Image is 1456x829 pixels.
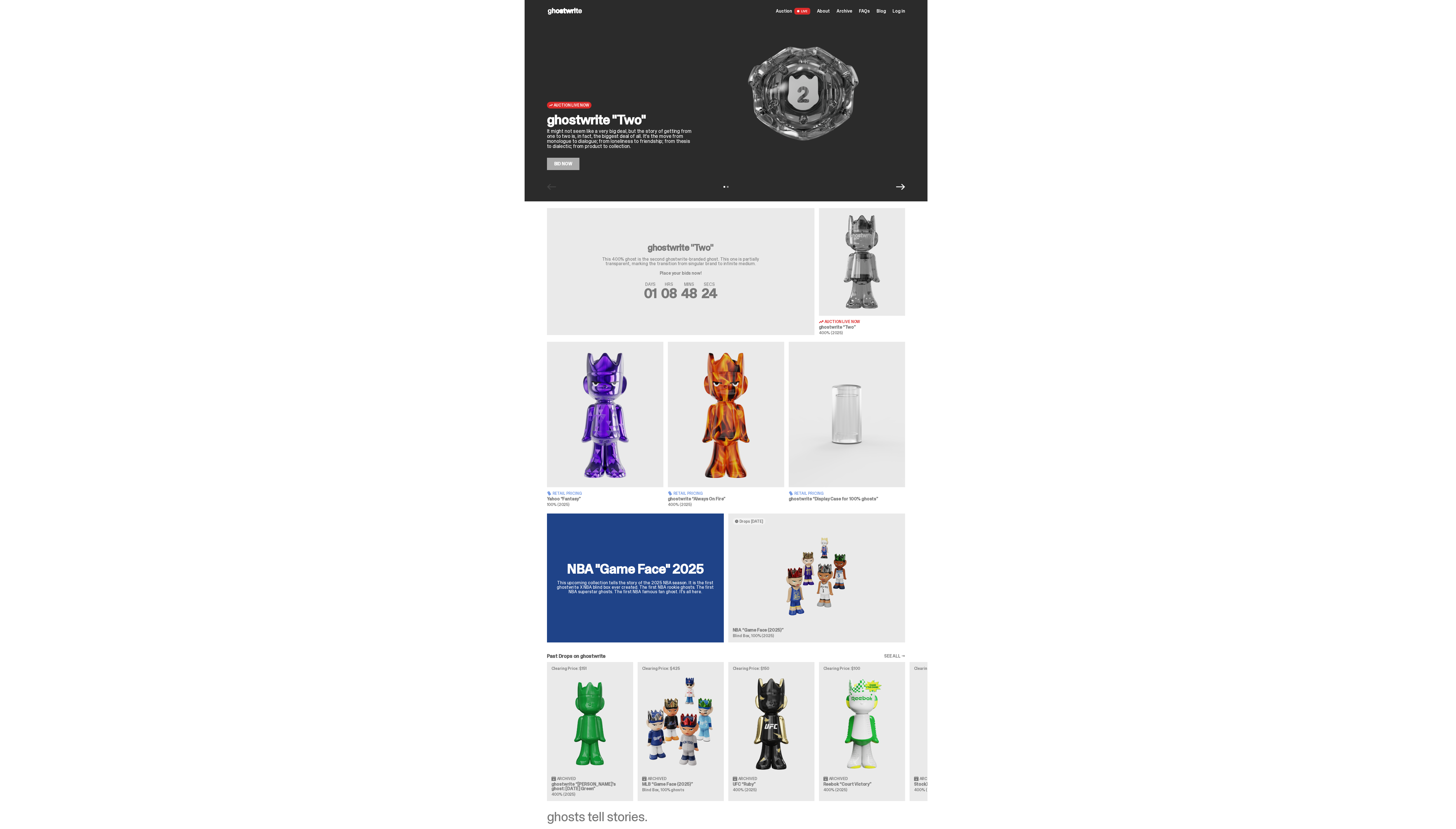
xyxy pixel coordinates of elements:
span: Auction Live Now [554,103,589,107]
p: Clearing Price: $100 [823,667,901,670]
p: Place your bids now! [591,271,770,275]
span: 400% (2025) [819,330,843,335]
p: Clearing Price: $151 [551,667,629,670]
h3: NBA “Game Face (2025)” [733,628,901,632]
div: ghosts tell stories. [547,810,905,823]
span: Retail Pricing [673,491,703,495]
p: Clearing Price: $150 [733,667,810,670]
span: DAYS [644,282,657,287]
a: Clearing Price: $250 Campless Archived [910,662,996,801]
img: Two [819,208,905,316]
h3: ghostwrite “Two” [819,325,905,329]
span: 48 [681,284,697,302]
span: 400% (2025) [551,792,575,797]
span: Archived [738,777,757,781]
h2: Past Drops on ghostwrite [547,654,606,659]
img: Campless [914,675,991,771]
p: It might not seem like a very big deal, but the story of getting from one to two is, in fact, the... [547,129,692,149]
span: 400% (2025) [733,787,757,792]
span: 400% (2025) [914,787,938,792]
span: 100% ghosts [661,787,684,792]
h3: ghostwrite “Always On Fire” [668,497,784,501]
img: ghostwrite "Two" [701,17,905,170]
a: Two Auction Live Now [819,208,905,335]
a: Fantasy Retail Pricing [547,342,663,507]
span: SECS [701,282,717,287]
span: 100% (2025) [751,633,774,638]
span: 100% (2025) [547,502,569,507]
a: Blog [877,9,886,13]
span: Drops [DATE] [739,519,763,524]
h3: ghostwrite “[PERSON_NAME]'s ghost: [DATE] Green” [551,782,629,791]
h3: Yahoo “Fantasy” [547,497,663,501]
span: MINS [681,282,697,287]
span: 400% (2025) [668,502,692,507]
h3: ghostwrite "Two" [591,243,770,252]
h2: NBA "Game Face" 2025 [554,562,717,576]
a: Clearing Price: $100 Court Victory Archived [819,662,905,801]
p: This 400% ghost is the second ghostwrite-branded ghost. This one is partially transparent, markin... [591,257,770,266]
span: Retail Pricing [553,491,582,495]
a: FAQs [859,9,870,13]
p: Clearing Price: $250 [914,667,991,670]
a: Clearing Price: $150 Ruby Archived [728,662,814,801]
h3: Reebok “Court Victory” [823,782,901,786]
span: 08 [661,284,677,302]
a: Log in [893,9,905,13]
span: HRS [661,282,677,287]
a: SEE ALL → [884,654,905,658]
a: Archive [837,9,852,13]
img: Game Face (2025) [733,529,901,624]
span: Blind Box, [733,633,751,638]
img: Fantasy [547,342,663,487]
span: LIVE [794,8,810,15]
h2: ghostwrite "Two" [547,113,692,126]
img: Schrödinger's ghost: Sunday Green [551,675,629,771]
h3: UFC “Ruby” [733,782,810,786]
p: Clearing Price: $425 [642,667,719,670]
span: 400% (2025) [823,787,847,792]
span: Retail Pricing [794,491,824,495]
img: Display Case for 100% ghosts [789,342,905,487]
span: Auction [776,9,792,13]
a: Clearing Price: $425 Game Face (2025) Archived [638,662,724,801]
span: 24 [701,284,717,302]
img: Ruby [733,675,810,771]
p: This upcoming collection tells the story of the 2025 NBA season. It is the first ghostwrite X NBA... [554,581,717,594]
span: Archived [557,777,576,781]
a: Display Case for 100% ghosts Retail Pricing [789,342,905,507]
img: Game Face (2025) [642,675,719,771]
a: About [817,9,830,13]
a: Always On Fire Retail Pricing [668,342,784,507]
span: Archived [648,777,666,781]
h3: StockX “Campless” [914,782,991,786]
h3: MLB “Game Face (2025)” [642,782,719,786]
h3: ghostwrite “Display Case for 100% ghosts” [789,497,905,501]
a: Bid Now [547,158,580,170]
span: Archived [829,777,848,781]
img: Court Victory [823,675,901,771]
a: Clearing Price: $151 Schrödinger's ghost: Sunday Green Archived [547,662,633,801]
img: Always On Fire [668,342,784,487]
button: Next [896,182,905,191]
span: Blind Box, [642,787,660,792]
a: Auction LIVE [776,8,810,15]
span: 01 [644,284,657,302]
span: Archived [920,777,938,781]
button: View slide 2 [727,186,729,188]
button: View slide 1 [724,186,725,188]
span: Auction Live Now [825,320,860,324]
